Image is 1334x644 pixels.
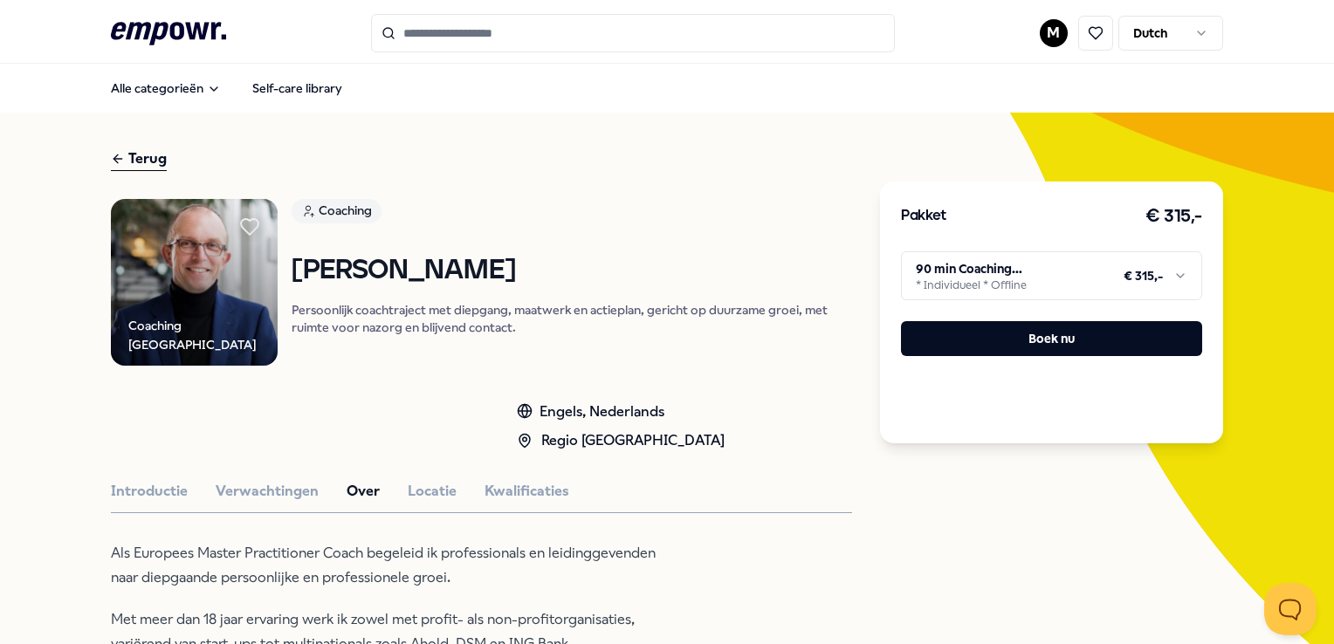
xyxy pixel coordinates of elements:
[292,199,852,230] a: Coaching
[408,480,457,503] button: Locatie
[128,316,278,355] div: Coaching [GEOGRAPHIC_DATA]
[901,321,1201,356] button: Boek nu
[517,401,725,423] div: Engels, Nederlands
[111,147,167,171] div: Terug
[111,480,188,503] button: Introductie
[292,199,382,223] div: Coaching
[347,480,380,503] button: Over
[216,480,319,503] button: Verwachtingen
[97,71,356,106] nav: Main
[1040,19,1068,47] button: M
[111,541,678,590] p: Als Europees Master Practitioner Coach begeleid ik professionals en leidinggevenden naar diepgaan...
[238,71,356,106] a: Self-care library
[485,480,569,503] button: Kwalificaties
[111,199,278,366] img: Product Image
[901,205,946,228] h3: Pakket
[292,256,852,286] h1: [PERSON_NAME]
[371,14,895,52] input: Search for products, categories or subcategories
[1145,202,1202,230] h3: € 315,-
[1264,583,1317,635] iframe: Help Scout Beacon - Open
[97,71,235,106] button: Alle categorieën
[517,429,725,452] div: Regio [GEOGRAPHIC_DATA]
[292,301,852,336] p: Persoonlijk coachtraject met diepgang, maatwerk en actieplan, gericht op duurzame groei, met ruim...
